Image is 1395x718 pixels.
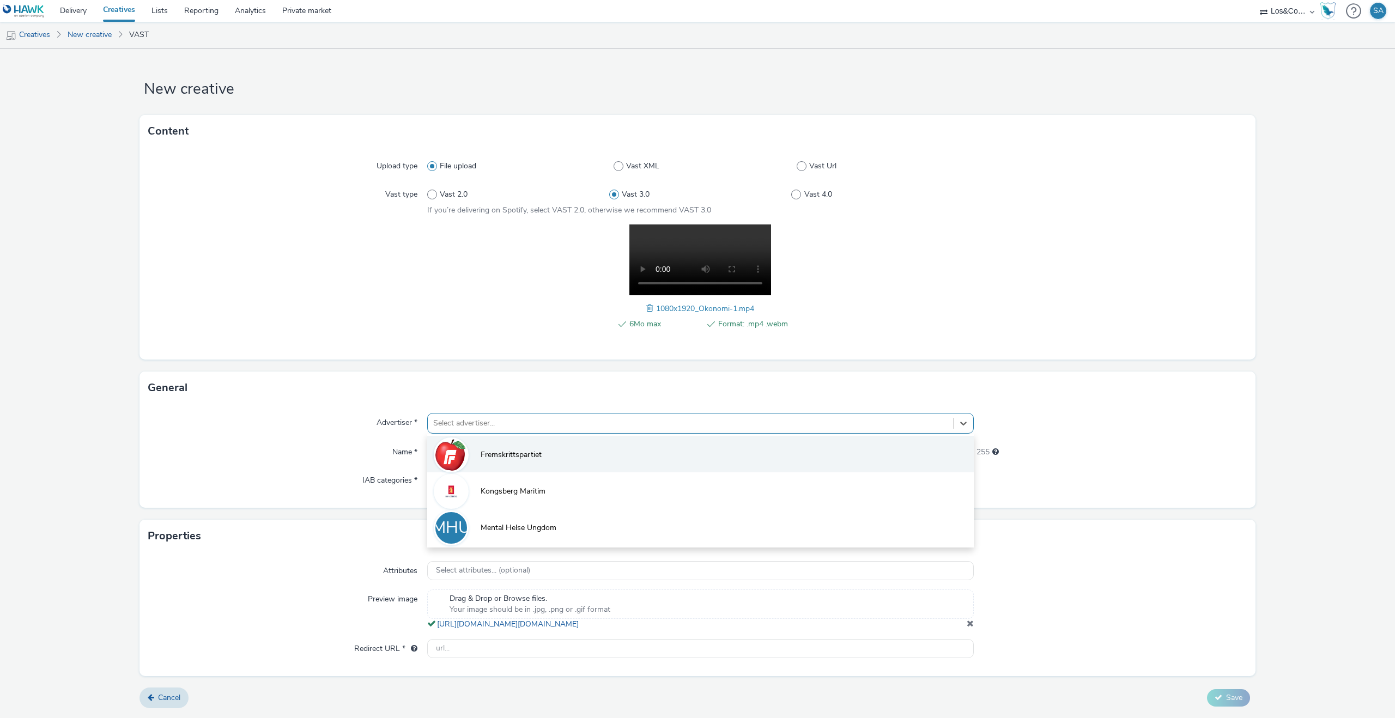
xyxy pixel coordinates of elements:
[427,639,974,658] input: url...
[656,303,754,314] span: 1080x1920_Okonomi-1.mp4
[809,161,836,172] span: Vast Url
[435,476,467,507] img: Kongsberg Maritim
[388,442,422,458] label: Name *
[62,22,117,48] a: New creative
[1226,692,1242,703] span: Save
[148,528,201,544] h3: Properties
[481,486,545,497] span: Kongsberg Maritim
[158,692,180,703] span: Cancel
[5,30,16,41] img: mobile
[1207,689,1250,707] button: Save
[992,447,999,458] div: Maximum 255 characters
[124,22,154,48] a: VAST
[3,4,45,18] img: undefined Logo
[481,522,556,533] span: Mental Helse Ungdom
[629,318,699,331] span: 6Mo max
[437,619,583,629] a: [URL][DOMAIN_NAME][DOMAIN_NAME]
[1320,2,1341,20] a: Hawk Academy
[139,687,189,708] a: Cancel
[440,189,468,200] span: Vast 2.0
[450,604,610,615] span: Your image should be in .jpg, .png or .gif format
[405,643,417,654] div: URL will be used as a validation URL with some SSPs and it will be the redirection URL of your cr...
[1320,2,1336,20] img: Hawk Academy
[148,380,187,396] h3: General
[435,439,467,471] img: Fremskrittspartiet
[363,589,422,605] label: Preview image
[148,123,189,139] h3: Content
[350,639,422,654] label: Redirect URL *
[372,156,422,172] label: Upload type
[440,161,476,172] span: File upload
[427,205,711,215] span: If you’re delivering on Spotify, select VAST 2.0, otherwise we recommend VAST 3.0
[1373,3,1384,19] div: SA
[139,79,1255,100] h1: New creative
[481,449,542,460] span: Fremskrittspartiet
[804,189,832,200] span: Vast 4.0
[450,593,610,604] span: Drag & Drop or Browse files.
[381,185,422,200] label: Vast type
[976,447,990,458] span: 255
[626,161,659,172] span: Vast XML
[718,318,788,331] span: Format: .mp4 .webm
[432,513,470,543] div: MHU
[358,471,422,486] label: IAB categories *
[379,561,422,576] label: Attributes
[436,566,530,575] span: Select attributes... (optional)
[372,413,422,428] label: Advertiser *
[622,189,650,200] span: Vast 3.0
